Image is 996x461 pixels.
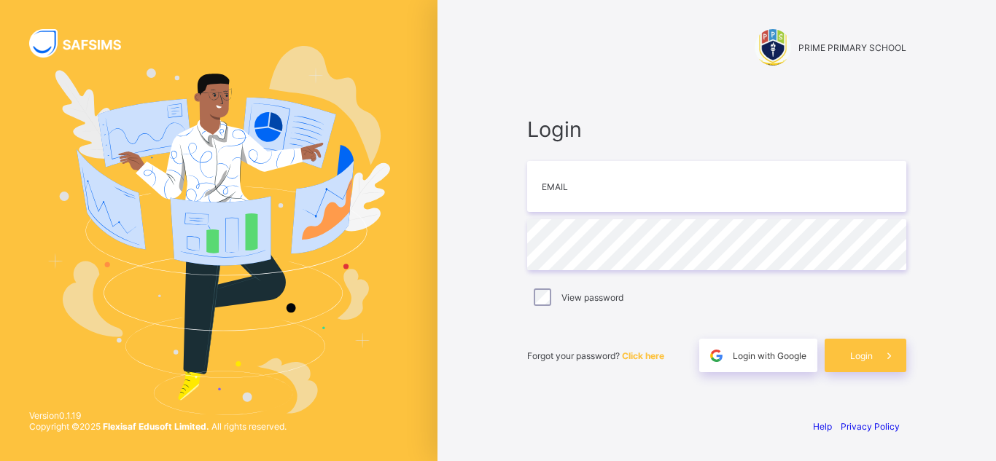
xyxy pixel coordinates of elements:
[622,350,664,361] a: Click here
[29,421,287,432] span: Copyright © 2025 All rights reserved.
[103,421,209,432] strong: Flexisaf Edusoft Limited.
[813,421,832,432] a: Help
[561,292,623,303] label: View password
[29,29,139,58] img: SAFSIMS Logo
[708,347,725,364] img: google.396cfc9801f0270233282035f929180a.svg
[527,117,906,142] span: Login
[47,46,391,414] img: Hero Image
[733,350,806,361] span: Login with Google
[841,421,900,432] a: Privacy Policy
[527,350,664,361] span: Forgot your password?
[29,410,287,421] span: Version 0.1.19
[850,350,873,361] span: Login
[798,42,906,53] span: PRIME PRIMARY SCHOOL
